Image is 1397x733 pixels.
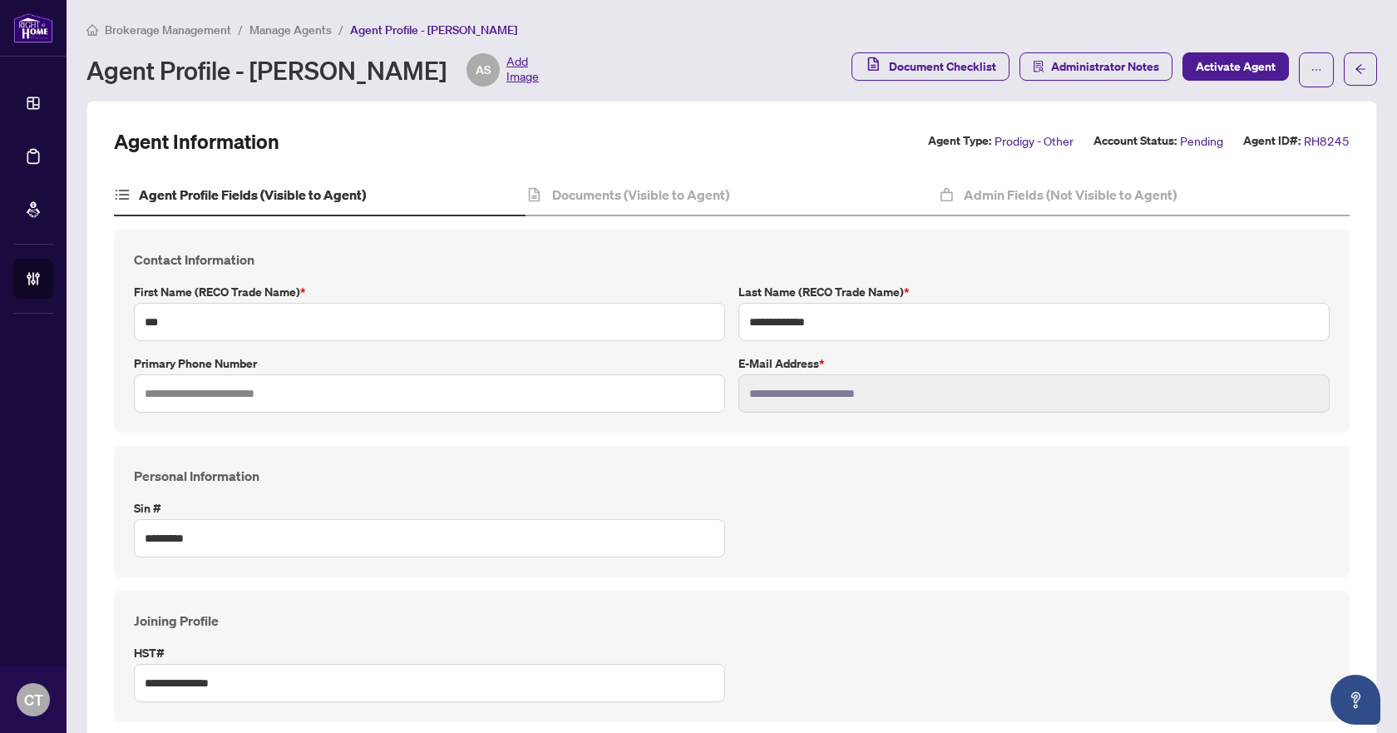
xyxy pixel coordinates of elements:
label: E-mail Address [738,354,1330,373]
h4: Personal Information [134,466,1330,486]
span: ellipsis [1311,64,1322,76]
h4: Agent Profile Fields (Visible to Agent) [139,185,366,205]
label: Account Status: [1093,131,1177,151]
span: Pending [1180,131,1223,151]
span: Prodigy - Other [995,131,1074,151]
label: Agent ID#: [1243,131,1301,151]
button: Document Checklist [852,52,1009,81]
label: Primary Phone Number [134,354,725,373]
li: / [338,20,343,39]
span: RH8245 [1304,131,1350,151]
h2: Agent Information [114,128,279,155]
label: Agent Type: [928,131,991,151]
li: / [238,20,243,39]
label: First Name (RECO Trade Name) [134,283,725,301]
span: Add Image [506,53,539,87]
button: Activate Agent [1182,52,1289,81]
h4: Documents (Visible to Agent) [552,185,729,205]
span: Agent Profile - [PERSON_NAME] [350,22,517,37]
button: Open asap [1330,675,1380,725]
div: Agent Profile - [PERSON_NAME] [86,53,539,87]
label: Sin # [134,499,725,518]
span: Activate Agent [1196,53,1276,80]
button: Administrator Notes [1019,52,1172,81]
span: solution [1033,61,1044,72]
span: Administrator Notes [1051,53,1159,80]
span: Brokerage Management [105,22,231,37]
label: HST# [134,644,725,662]
span: Manage Agents [249,22,332,37]
span: AS [476,61,491,79]
span: CT [24,688,43,711]
img: logo [13,12,53,43]
span: arrow-left [1355,63,1366,75]
h4: Joining Profile [134,611,1330,631]
label: Last Name (RECO Trade Name) [738,283,1330,301]
span: Document Checklist [889,53,996,80]
span: home [86,24,98,36]
h4: Admin Fields (Not Visible to Agent) [964,185,1177,205]
h4: Contact Information [134,250,1330,270]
